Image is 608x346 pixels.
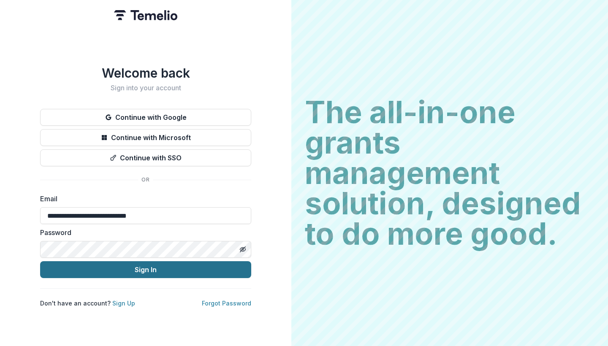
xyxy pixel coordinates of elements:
[40,129,251,146] button: Continue with Microsoft
[40,149,251,166] button: Continue with SSO
[40,194,246,204] label: Email
[236,243,250,256] button: Toggle password visibility
[202,300,251,307] a: Forgot Password
[112,300,135,307] a: Sign Up
[40,84,251,92] h2: Sign into your account
[40,227,246,238] label: Password
[40,109,251,126] button: Continue with Google
[114,10,177,20] img: Temelio
[40,299,135,308] p: Don't have an account?
[40,261,251,278] button: Sign In
[40,65,251,81] h1: Welcome back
